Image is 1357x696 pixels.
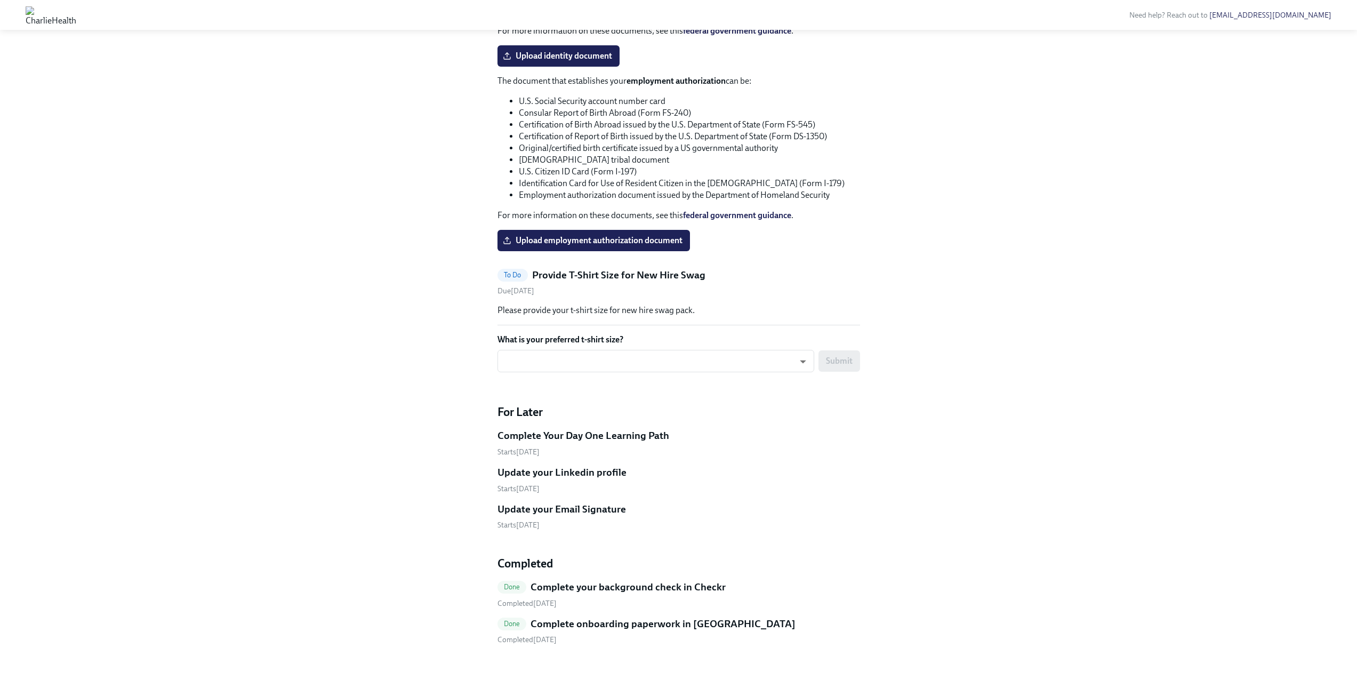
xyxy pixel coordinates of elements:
li: Consular Report of Birth Abroad (Form FS-240) [519,107,860,119]
li: Identification Card for Use of Resident Citizen in the [DEMOGRAPHIC_DATA] (Form I-179) [519,178,860,189]
li: Certification of Birth Abroad issued by the U.S. Department of State (Form FS-545) [519,119,860,131]
span: Monday, October 6th 2025, 7:00 am [497,521,540,530]
span: Tuesday, September 9th 2025, 9:34 am [497,635,557,644]
label: What is your preferred t-shirt size? [497,334,860,346]
h5: Complete Your Day One Learning Path [497,429,669,443]
h4: For Later [497,404,860,420]
span: Monday, October 6th 2025, 7:00 am [497,484,540,493]
a: Update your Linkedin profileStarts[DATE] [497,466,860,494]
a: DoneComplete your background check in Checkr Completed[DATE] [497,580,860,609]
span: Upload employment authorization document [505,235,682,246]
img: CharlieHealth [26,6,76,23]
li: U.S. Social Security account number card [519,95,860,107]
label: Upload identity document [497,45,620,67]
a: Complete Your Day One Learning PathStarts[DATE] [497,429,860,457]
p: Please provide your t-shirt size for new hire swag pack. [497,305,860,316]
h5: Complete onboarding paperwork in [GEOGRAPHIC_DATA] [531,617,796,631]
a: [EMAIL_ADDRESS][DOMAIN_NAME] [1209,11,1331,20]
p: For more information on these documents, see this . [497,210,860,221]
h5: Provide T-Shirt Size for New Hire Swag [532,268,705,282]
li: Original/certified birth certificate issued by a US governmental authority [519,142,860,154]
span: Need help? Reach out to [1129,11,1331,20]
li: Employment authorization document issued by the Department of Homeland Security [519,189,860,201]
li: U.S. Citizen ID Card (Form I-197) [519,166,860,178]
span: Monday, October 6th 2025, 7:00 am [497,447,540,457]
h5: Complete your background check in Checkr [531,580,726,594]
li: [DEMOGRAPHIC_DATA] tribal document [519,154,860,166]
span: Tuesday, September 9th 2025, 9:34 am [497,599,557,608]
a: To DoProvide T-Shirt Size for New Hire SwagDue[DATE] [497,268,860,297]
span: Done [497,583,527,591]
h5: Update your Email Signature [497,502,626,516]
a: federal government guidance [683,210,791,220]
span: Friday, September 19th 2025, 7:00 am [497,286,534,295]
p: For more information on these documents, see this . [497,25,860,37]
h5: Update your Linkedin profile [497,466,627,479]
h4: Completed [497,556,860,572]
span: To Do [497,271,528,279]
span: Upload identity document [505,51,612,61]
strong: employment authorization [627,76,726,86]
li: Certification of Report of Birth issued by the U.S. Department of State (Form DS-1350) [519,131,860,142]
a: federal government guidance [683,26,791,36]
a: DoneComplete onboarding paperwork in [GEOGRAPHIC_DATA] Completed[DATE] [497,617,860,645]
a: Update your Email SignatureStarts[DATE] [497,502,860,531]
span: Done [497,620,527,628]
p: The document that establishes your can be: [497,75,860,87]
div: ​ [497,350,814,372]
label: Upload employment authorization document [497,230,690,251]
